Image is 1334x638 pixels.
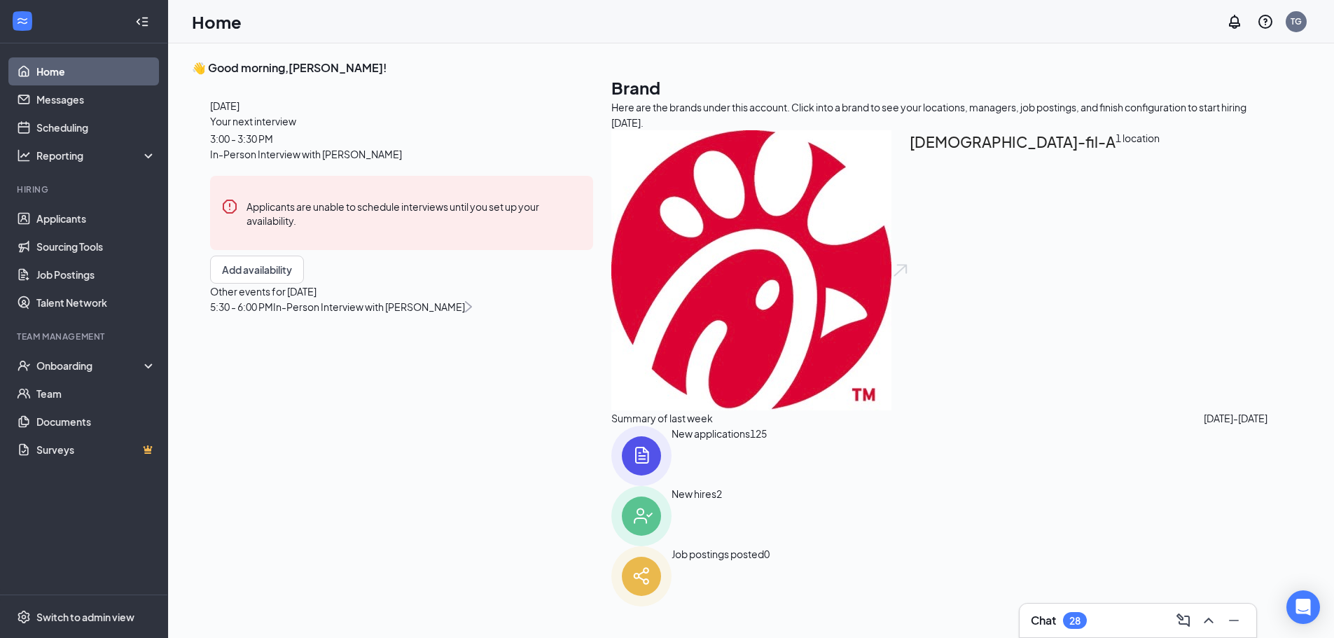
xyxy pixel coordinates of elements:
button: ComposeMessage [1172,609,1195,632]
svg: Notifications [1226,13,1243,30]
svg: Minimize [1225,612,1242,629]
span: 2 [716,486,722,546]
a: Job Postings [36,261,156,289]
div: Reporting [36,148,157,162]
h3: 👋 Good morning, [PERSON_NAME] ! [192,60,1267,76]
div: Applicants are unable to schedule interviews until you set up your availability. [246,198,582,228]
a: Documents [36,408,156,436]
div: Here are the brands under this account. Click into a brand to see your locations, managers, job p... [611,99,1267,130]
span: 0 [764,546,770,606]
span: Other events for [DATE] [210,284,593,299]
a: Team [36,380,156,408]
h1: Brand [611,76,1267,99]
img: icon [611,486,672,546]
span: 1 location [1116,130,1160,410]
img: open.6027fd2a22e1237b5b06.svg [891,130,910,410]
div: 28 [1069,615,1081,627]
svg: QuestionInfo [1257,13,1274,30]
div: Onboarding [36,359,144,373]
h1: Home [192,10,242,34]
span: 125 [750,426,767,486]
div: Switch to admin view [36,610,134,624]
svg: Analysis [17,148,31,162]
h3: Chat [1031,613,1056,628]
span: 3:00 - 3:30 PM [210,132,273,145]
h2: [DEMOGRAPHIC_DATA]-fil-A [910,130,1116,410]
div: Open Intercom Messenger [1286,590,1320,624]
a: SurveysCrown [36,436,156,464]
span: 5:30 - 6:00 PM [210,300,273,313]
div: TG [1291,15,1302,27]
div: Team Management [17,331,153,342]
a: Home [36,57,156,85]
div: Job postings posted [672,546,764,606]
svg: Collapse [135,15,149,29]
div: Hiring [17,183,153,195]
span: Your next interview [210,115,296,127]
button: Minimize [1223,609,1245,632]
span: In-Person Interview with [PERSON_NAME] [273,300,465,313]
svg: WorkstreamLogo [15,14,29,28]
img: icon [611,426,672,486]
button: Add availability [210,256,304,284]
a: Scheduling [36,113,156,141]
span: Summary of last week [611,410,713,426]
span: In-Person Interview with [PERSON_NAME] [210,148,402,160]
button: ChevronUp [1197,609,1220,632]
svg: UserCheck [17,359,31,373]
span: [DATE] - [DATE] [1204,410,1267,426]
a: Talent Network [36,289,156,317]
svg: ComposeMessage [1175,612,1192,629]
span: [DATE] [210,98,593,113]
svg: Settings [17,610,31,624]
a: Sourcing Tools [36,233,156,261]
img: Chick-fil-A [611,130,891,410]
div: New hires [672,486,716,546]
svg: ChevronUp [1200,612,1217,629]
a: Applicants [36,204,156,233]
svg: Error [221,198,238,215]
img: icon [611,546,672,606]
a: Messages [36,85,156,113]
div: New applications [672,426,750,486]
